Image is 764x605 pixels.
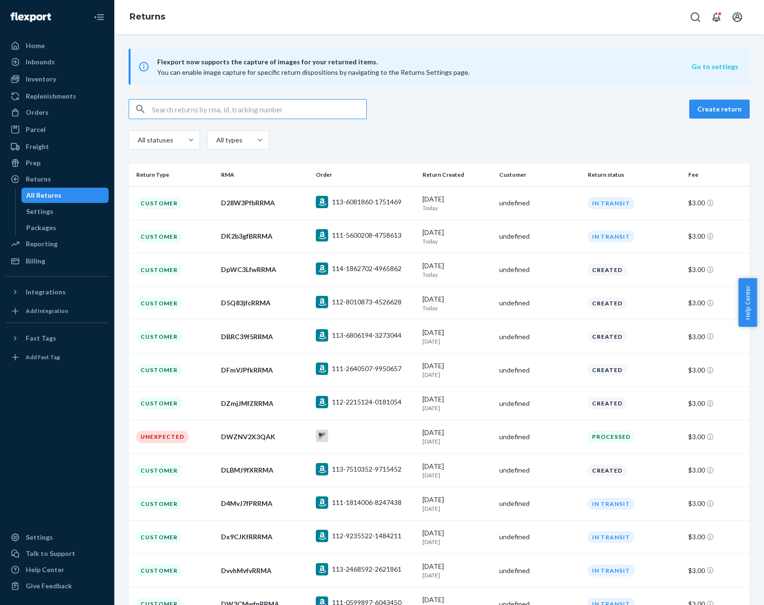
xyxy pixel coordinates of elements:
[26,256,45,266] div: Billing
[588,331,627,343] div: Created
[707,8,726,27] button: Open notifications
[422,304,492,312] p: Today
[6,71,109,87] a: Inventory
[26,207,53,216] div: Settings
[6,562,109,577] a: Help Center
[21,188,109,203] a: All Returns
[422,471,492,479] p: [DATE]
[6,303,109,319] a: Add Integration
[152,100,366,119] input: Search returns by rma, id, tracking number
[332,565,402,574] div: 113-2468592-2621861
[221,499,308,508] div: D4MvJ7fPRRMA
[332,464,402,474] div: 113-7510352-9715452
[499,499,580,508] div: undefined
[684,387,750,420] td: $3.00
[26,191,61,200] div: All Returns
[122,3,173,31] ol: breadcrumbs
[499,365,580,375] div: undefined
[136,464,182,476] div: Customer
[136,531,182,543] div: Customer
[6,331,109,346] button: Fast Tags
[6,253,109,269] a: Billing
[422,271,492,279] p: Today
[136,565,182,576] div: Customer
[422,437,492,445] p: [DATE]
[6,284,109,300] button: Integrations
[26,142,49,151] div: Freight
[588,565,634,576] div: In Transit
[686,8,705,27] button: Open Search Box
[26,57,55,67] div: Inbounds
[21,204,109,219] a: Settings
[21,220,109,235] a: Packages
[10,12,51,22] img: Flexport logo
[6,105,109,120] a: Orders
[221,265,308,274] div: DpWC3LfwRRMA
[422,228,492,245] div: [DATE]
[422,328,492,345] div: [DATE]
[422,428,492,445] div: [DATE]
[499,332,580,342] div: undefined
[221,399,308,408] div: DZmjJMfZRRMA
[332,397,402,407] div: 112-2215124-0181054
[130,11,165,22] a: Returns
[6,155,109,171] a: Prep
[422,504,492,513] p: [DATE]
[136,431,189,443] div: Unexpected
[499,399,580,408] div: undefined
[689,100,750,119] button: Create return
[422,462,492,479] div: [DATE]
[684,253,750,286] td: $3.00
[217,163,312,186] th: RMA
[684,286,750,320] td: $3.00
[6,530,109,545] a: Settings
[422,528,492,546] div: [DATE]
[221,298,308,308] div: D5Q83jfcRRMA
[26,74,56,84] div: Inventory
[422,194,492,212] div: [DATE]
[136,331,182,343] div: Customer
[26,307,68,315] div: Add Integration
[129,163,217,186] th: Return Type
[422,261,492,279] div: [DATE]
[221,365,308,375] div: DFmVJPfkRRMA
[684,163,750,186] th: Fee
[6,546,109,561] a: Talk to Support
[26,239,58,249] div: Reporting
[26,549,75,558] div: Talk to Support
[221,198,308,208] div: D28W3PfbRRMA
[26,353,60,361] div: Add Fast Tag
[26,108,49,117] div: Orders
[584,163,684,186] th: Return status
[26,125,46,134] div: Parcel
[6,350,109,365] a: Add Fast Tag
[332,498,402,507] div: 111-1814006-8247438
[588,264,627,276] div: Created
[499,265,580,274] div: undefined
[684,220,750,253] td: $3.00
[216,135,241,145] div: All types
[332,264,402,273] div: 114-1862702-4965862
[738,278,757,327] span: Help Center
[221,566,308,575] div: DvvhMvfvRRMA
[136,297,182,309] div: Customer
[221,532,308,542] div: Dx9CJKfRRRMA
[26,41,45,50] div: Home
[136,231,182,242] div: Customer
[221,232,308,241] div: DK2b3gfBRRMA
[422,404,492,412] p: [DATE]
[6,38,109,53] a: Home
[422,495,492,513] div: [DATE]
[26,174,51,184] div: Returns
[499,298,580,308] div: undefined
[6,578,109,594] button: Give Feedback
[499,232,580,241] div: undefined
[588,297,627,309] div: Created
[312,163,419,186] th: Order
[332,331,402,340] div: 113-6806194-3273044
[6,236,109,252] a: Reporting
[136,264,182,276] div: Customer
[588,498,634,510] div: In Transit
[588,197,634,209] div: In Transit
[136,498,182,510] div: Customer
